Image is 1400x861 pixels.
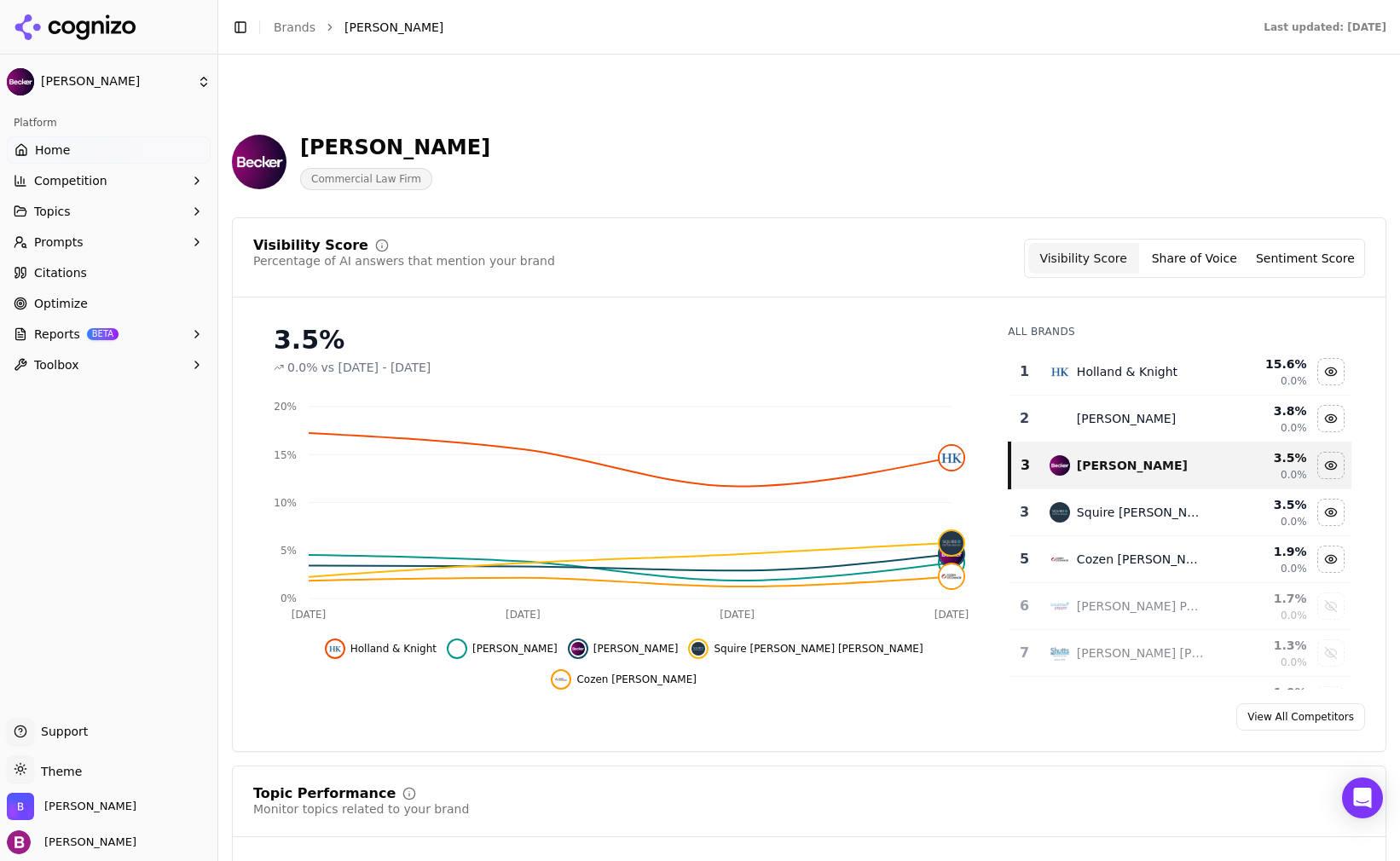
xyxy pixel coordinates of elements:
div: 6 [1016,596,1033,616]
img: becker [1050,455,1070,476]
img: holland & knight [940,446,963,470]
span: Reports [34,326,80,343]
span: Squire [PERSON_NAME] [PERSON_NAME] [714,642,923,656]
span: 0.0% [1281,562,1307,575]
img: squire patton boggs [940,531,963,555]
div: 1 [1016,361,1033,382]
tr: 1holland & knightHolland & Knight15.6%0.0%Hide holland & knight data [1010,349,1351,396]
span: Holland & Knight [350,642,437,656]
button: Hide squire patton boggs data [688,639,923,659]
a: Optimize [7,290,211,317]
tr: 2duane morris[PERSON_NAME]3.8%0.0%Hide duane morris data [1010,396,1351,442]
span: Competition [34,172,107,189]
button: ReportsBETA [7,321,211,348]
div: [PERSON_NAME] Pepper [1077,598,1206,615]
tr: 1.0%Show gray robinson data [1010,677,1351,724]
img: squire patton boggs [691,642,705,656]
div: 3 [1016,502,1033,523]
a: Citations [7,259,211,286]
img: Becker [7,68,34,95]
div: 3.5 % [1219,449,1307,466]
tr: 3becker[PERSON_NAME]3.5%0.0%Hide becker data [1010,442,1351,489]
button: Hide squire patton boggs data [1317,499,1345,526]
img: Becker [232,135,286,189]
span: 0.0% [1281,656,1307,669]
div: [PERSON_NAME] [1077,410,1176,427]
tspan: 5% [281,545,297,557]
tspan: 15% [274,449,297,461]
div: [PERSON_NAME] [PERSON_NAME] [1077,644,1206,662]
span: Prompts [34,234,84,251]
img: holland & knight [1050,361,1070,382]
span: Citations [34,264,87,281]
button: Hide cozen o'connor data [1317,546,1345,573]
span: Cozen [PERSON_NAME] [576,673,697,686]
span: vs [DATE] - [DATE] [321,359,431,376]
span: Support [34,723,88,740]
tr: 3squire patton boggsSquire [PERSON_NAME] [PERSON_NAME]3.5%0.0%Hide squire patton boggs data [1010,489,1351,536]
a: View All Competitors [1236,703,1365,731]
button: Visibility Score [1028,243,1139,274]
div: Last updated: [DATE] [1264,20,1386,34]
div: 3.5 % [1219,496,1307,513]
button: Hide becker data [568,639,679,659]
img: shutts bowen [1050,643,1070,663]
div: 7 [1016,643,1033,663]
span: 0.0% [1281,515,1307,529]
div: Visibility Score [253,239,368,252]
span: [PERSON_NAME] [472,642,558,656]
button: Hide holland & knight data [325,639,437,659]
img: becker [571,642,585,656]
button: Topics [7,198,211,225]
img: holland & knight [328,642,342,656]
nav: breadcrumb [274,19,1229,36]
span: Becker [44,799,136,814]
span: Commercial Law Firm [300,168,432,190]
div: Holland & Knight [1077,363,1177,380]
span: Theme [34,765,82,778]
tspan: 10% [274,497,297,509]
button: Prompts [7,228,211,256]
img: cozen o'connor [940,564,963,588]
span: BETA [87,328,119,340]
a: Brands [274,20,315,34]
tr: 5cozen o'connorCozen [PERSON_NAME]1.9%0.0%Hide cozen o'connor data [1010,536,1351,583]
span: 0.0% [1281,374,1307,388]
img: Becker [7,793,34,820]
span: [PERSON_NAME] [593,642,679,656]
div: Squire [PERSON_NAME] [PERSON_NAME] [1077,504,1206,521]
tspan: [DATE] [506,609,541,621]
img: duane morris [1050,408,1070,429]
tspan: 20% [274,401,297,413]
tspan: [DATE] [934,609,969,621]
div: [PERSON_NAME] [1077,457,1188,474]
div: All Brands [1008,325,1351,338]
div: 3.5% [274,325,974,355]
img: cozen o'connor [554,673,568,686]
span: [PERSON_NAME] [38,835,136,850]
button: Competition [7,167,211,194]
button: Open organization switcher [7,793,136,820]
button: Hide holland & knight data [1317,358,1345,385]
button: Hide duane morris data [1317,405,1345,432]
tspan: [DATE] [720,609,755,621]
div: 1.0 % [1219,684,1307,701]
div: 1.3 % [1219,637,1307,654]
span: 0.0% [287,359,318,376]
div: Monitor topics related to your brand [253,800,469,818]
span: Optimize [34,295,88,312]
span: 0.0% [1281,468,1307,482]
div: 1.7 % [1219,590,1307,607]
div: Platform [7,109,211,136]
button: Show troutman pepper data [1317,592,1345,620]
button: Show gray robinson data [1317,686,1345,714]
img: Becker [7,830,31,854]
span: Home [35,142,70,159]
img: squire patton boggs [1050,502,1070,523]
tspan: [DATE] [292,609,327,621]
span: Toolbox [34,356,79,373]
span: Topics [34,203,71,220]
span: 0.0% [1281,421,1307,435]
button: Open user button [7,830,136,854]
button: Sentiment Score [1250,243,1361,274]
